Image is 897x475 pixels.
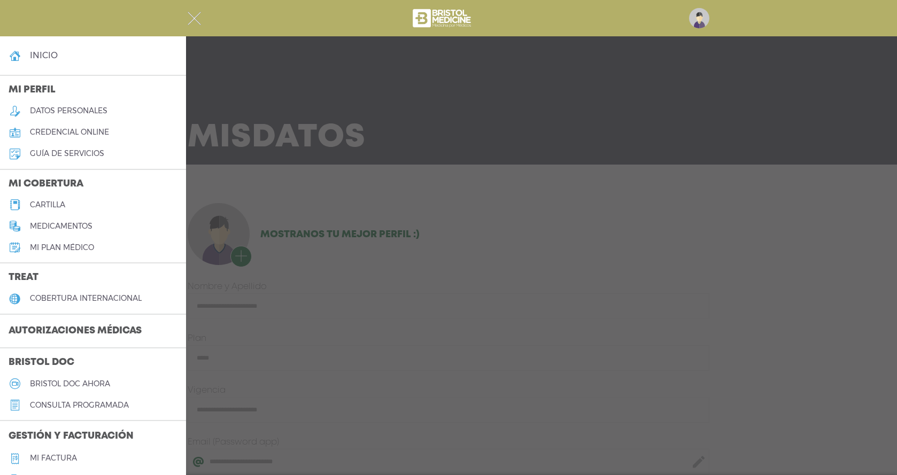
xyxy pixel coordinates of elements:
[689,8,709,28] img: profile-placeholder.svg
[30,128,109,137] h5: credencial online
[411,5,475,31] img: bristol-medicine-blanco.png
[30,222,92,231] h5: medicamentos
[30,106,107,115] h5: datos personales
[30,401,129,410] h5: consulta programada
[30,149,104,158] h5: guía de servicios
[30,379,110,388] h5: Bristol doc ahora
[30,200,65,209] h5: cartilla
[30,454,77,463] h5: Mi factura
[30,50,58,60] h4: inicio
[188,12,201,25] img: Cober_menu-close-white.svg
[30,243,94,252] h5: Mi plan médico
[30,294,142,303] h5: cobertura internacional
